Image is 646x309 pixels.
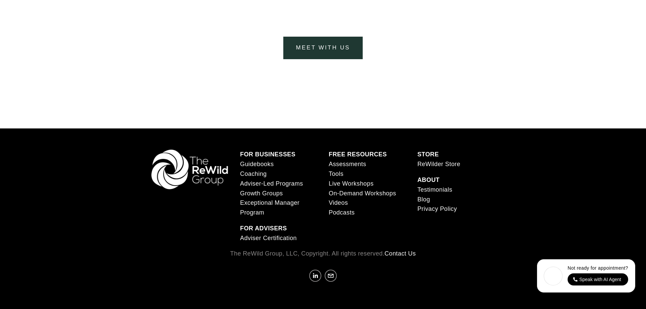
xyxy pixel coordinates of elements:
[240,150,296,159] a: FOR BUSINESSES
[240,224,287,233] a: FOR ADVISERS
[240,179,303,189] a: Adviser-Led Programs
[240,151,296,158] strong: FOR BUSINESSES
[309,270,321,282] a: LinkedIn
[240,159,274,169] a: Guidebooks
[417,177,439,183] strong: ABOUT
[329,150,387,159] a: FREE RESOURCES
[240,199,300,216] span: Exceptional Manager Program
[240,198,317,218] a: Exceptional Manager Program
[240,225,287,232] strong: FOR ADVISERS
[417,195,430,204] a: Blog
[283,37,363,59] a: meet with us
[240,190,283,197] span: Growth Groups
[385,249,416,259] a: Contact Us
[329,151,387,158] strong: FREE RESOURCES
[417,175,439,185] a: ABOUT
[151,249,495,259] p: The ReWild Group, LLC, Copyright. All rights reserved.
[329,179,373,189] a: Live Workshops
[417,159,460,169] a: ReWilder Store
[325,270,337,282] a: karen@parker4you.com
[329,198,348,208] a: Videos
[417,204,457,214] a: Privacy Policy
[240,233,297,243] a: Adviser Certification
[329,208,355,218] a: Podcasts
[329,169,344,179] a: Tools
[329,189,396,198] a: On-Demand Workshops
[417,185,452,195] a: Testimonials
[417,150,439,159] a: STORE
[240,189,283,198] a: Growth Groups
[417,151,439,158] strong: STORE
[329,159,366,169] a: Assessments
[240,169,267,179] a: Coaching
